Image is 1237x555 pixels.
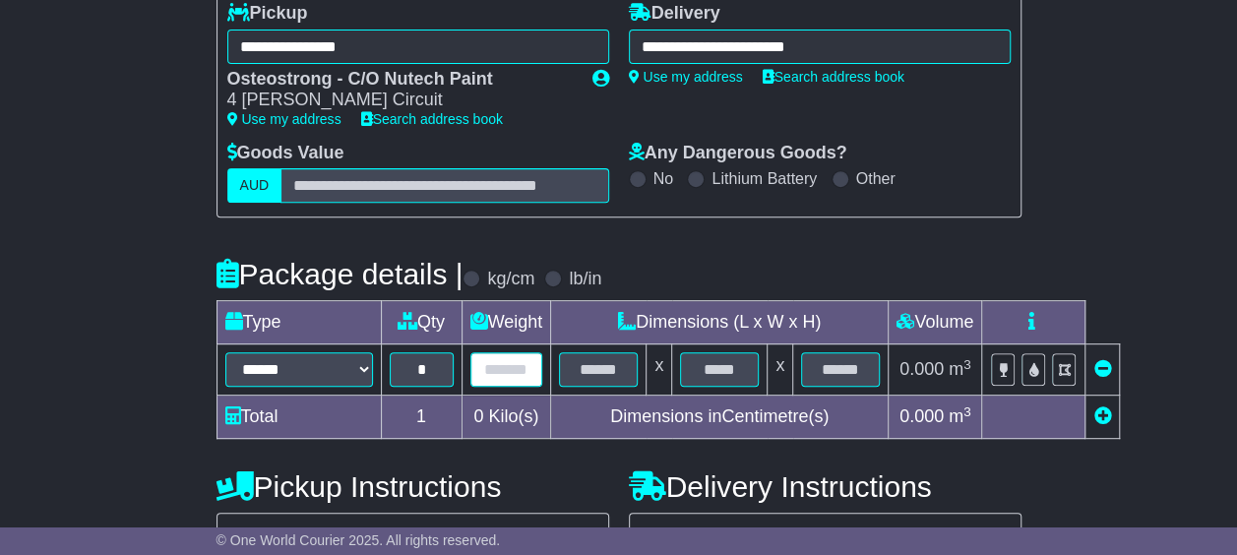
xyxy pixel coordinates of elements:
h4: Delivery Instructions [629,470,1021,503]
label: Lithium Battery [711,169,817,188]
a: Remove this item [1093,359,1111,379]
span: 0.000 [899,359,944,379]
label: Delivery [629,3,720,25]
sup: 3 [963,357,971,372]
td: x [768,344,793,396]
span: 0 [473,406,483,426]
label: Pickup [227,3,308,25]
td: Volume [889,301,982,344]
td: Dimensions (L x W x H) [551,301,889,344]
a: Search address book [763,69,904,85]
td: Weight [462,301,551,344]
a: Use my address [227,111,341,127]
div: Osteostrong - C/O Nutech Paint [227,69,573,91]
label: lb/in [569,269,601,290]
td: Dimensions in Centimetre(s) [551,396,889,439]
span: 0.000 [899,406,944,426]
td: x [647,344,672,396]
td: Qty [381,301,462,344]
td: 1 [381,396,462,439]
sup: 3 [963,404,971,419]
label: Goods Value [227,143,344,164]
td: Total [216,396,381,439]
span: © One World Courier 2025. All rights reserved. [216,532,501,548]
label: kg/cm [487,269,534,290]
h4: Pickup Instructions [216,470,609,503]
div: 4 [PERSON_NAME] Circuit [227,90,573,111]
span: m [949,359,971,379]
label: Other [856,169,896,188]
a: Use my address [629,69,743,85]
td: Type [216,301,381,344]
span: m [949,406,971,426]
h4: Package details | [216,258,464,290]
a: Add new item [1093,406,1111,426]
a: Search address book [361,111,503,127]
label: AUD [227,168,282,203]
label: No [653,169,673,188]
td: Kilo(s) [462,396,551,439]
label: Any Dangerous Goods? [629,143,847,164]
